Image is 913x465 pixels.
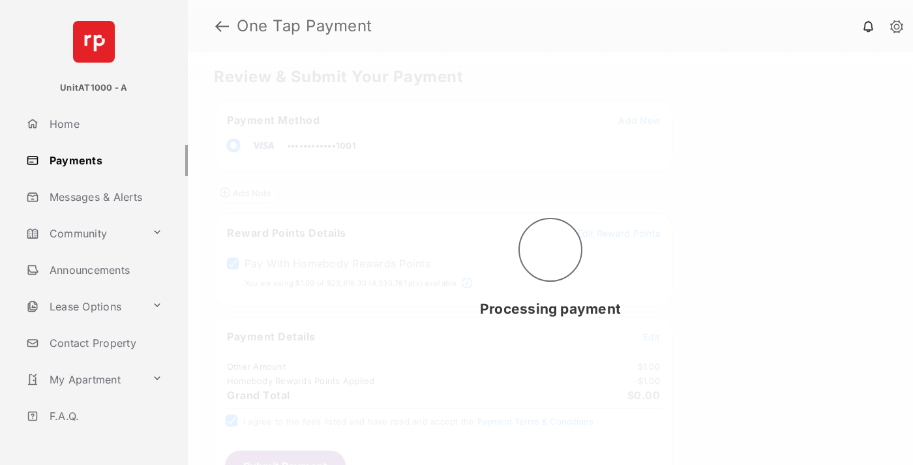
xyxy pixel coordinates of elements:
img: svg+xml;base64,PHN2ZyB4bWxucz0iaHR0cDovL3d3dy53My5vcmcvMjAwMC9zdmciIHdpZHRoPSI2NCIgaGVpZ2h0PSI2NC... [73,21,115,63]
a: Messages & Alerts [21,181,188,213]
a: Payments [21,145,188,176]
a: Announcements [21,254,188,286]
a: Lease Options [21,291,147,322]
a: Community [21,218,147,249]
a: Home [21,108,188,140]
a: Contact Property [21,327,188,359]
span: Processing payment [480,301,621,317]
strong: One Tap Payment [237,18,372,34]
a: F.A.Q. [21,400,188,432]
a: My Apartment [21,364,147,395]
p: UnitAT1000 - A [60,82,127,95]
